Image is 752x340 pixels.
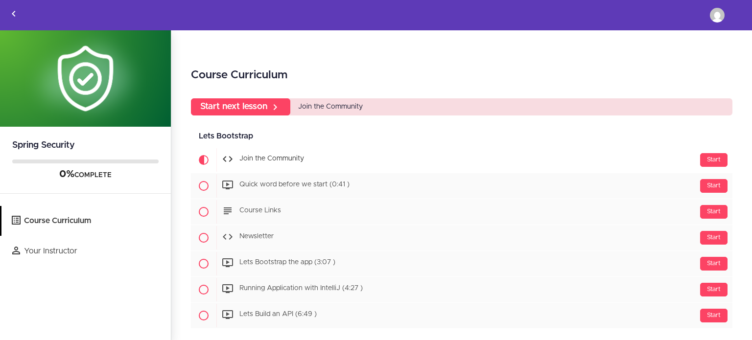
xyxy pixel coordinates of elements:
[700,283,728,296] div: Start
[239,285,363,292] span: Running Application with IntelliJ (4:27 )
[191,67,732,84] h2: Course Curriculum
[8,8,20,20] svg: Back to courses
[59,169,74,179] span: 0%
[710,8,725,23] img: haifachagwey@gmail.com
[700,309,728,322] div: Start
[191,277,732,302] a: Start Running Application with IntelliJ (4:27 )
[700,179,728,193] div: Start
[700,257,728,271] div: Start
[700,231,728,245] div: Start
[1,206,171,236] a: Course Curriculum
[191,303,732,328] a: Start Lets Build an API (6:49 )
[191,147,732,173] a: Current item Start Join the Community
[191,173,732,199] a: Start Quick word before we start (0:41 )
[239,156,304,162] span: Join the Community
[1,236,171,266] a: Your Instructor
[12,168,159,181] div: COMPLETE
[191,147,216,173] span: Current item
[191,251,732,276] a: Start Lets Bootstrap the app (3:07 )
[239,311,317,318] span: Lets Build an API (6:49 )
[239,259,335,266] span: Lets Bootstrap the app (3:07 )
[191,225,732,250] a: Start Newsletter
[239,207,281,214] span: Course Links
[700,153,728,167] div: Start
[0,0,27,30] a: Back to courses
[191,98,290,115] a: Start next lesson
[239,233,274,240] span: Newsletter
[239,181,350,188] span: Quick word before we start (0:41 )
[298,103,363,110] span: Join the Community
[700,205,728,219] div: Start
[191,199,732,225] a: Start Course Links
[191,125,732,147] div: Lets Bootstrap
